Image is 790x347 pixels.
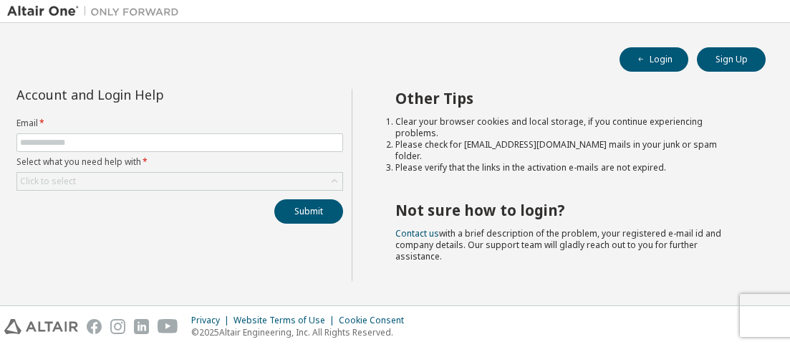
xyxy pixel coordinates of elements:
div: Click to select [17,173,342,190]
li: Clear your browser cookies and local storage, if you continue experiencing problems. [395,116,740,139]
div: Website Terms of Use [233,315,339,326]
div: Privacy [191,315,233,326]
img: youtube.svg [158,319,178,334]
label: Select what you need help with [16,156,343,168]
a: Contact us [395,227,439,239]
h2: Other Tips [395,89,740,108]
h2: Not sure how to login? [395,201,740,219]
img: Altair One [7,4,186,19]
li: Please verify that the links in the activation e-mails are not expired. [395,162,740,173]
label: Email [16,118,343,129]
li: Please check for [EMAIL_ADDRESS][DOMAIN_NAME] mails in your junk or spam folder. [395,139,740,162]
button: Submit [274,199,343,224]
img: altair_logo.svg [4,319,78,334]
span: with a brief description of the problem, your registered e-mail id and company details. Our suppo... [395,227,721,262]
div: Click to select [20,176,76,187]
img: linkedin.svg [134,319,149,334]
img: instagram.svg [110,319,125,334]
p: © 2025 Altair Engineering, Inc. All Rights Reserved. [191,326,413,338]
button: Login [620,47,688,72]
div: Cookie Consent [339,315,413,326]
button: Sign Up [697,47,766,72]
div: Account and Login Help [16,89,278,100]
img: facebook.svg [87,319,102,334]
